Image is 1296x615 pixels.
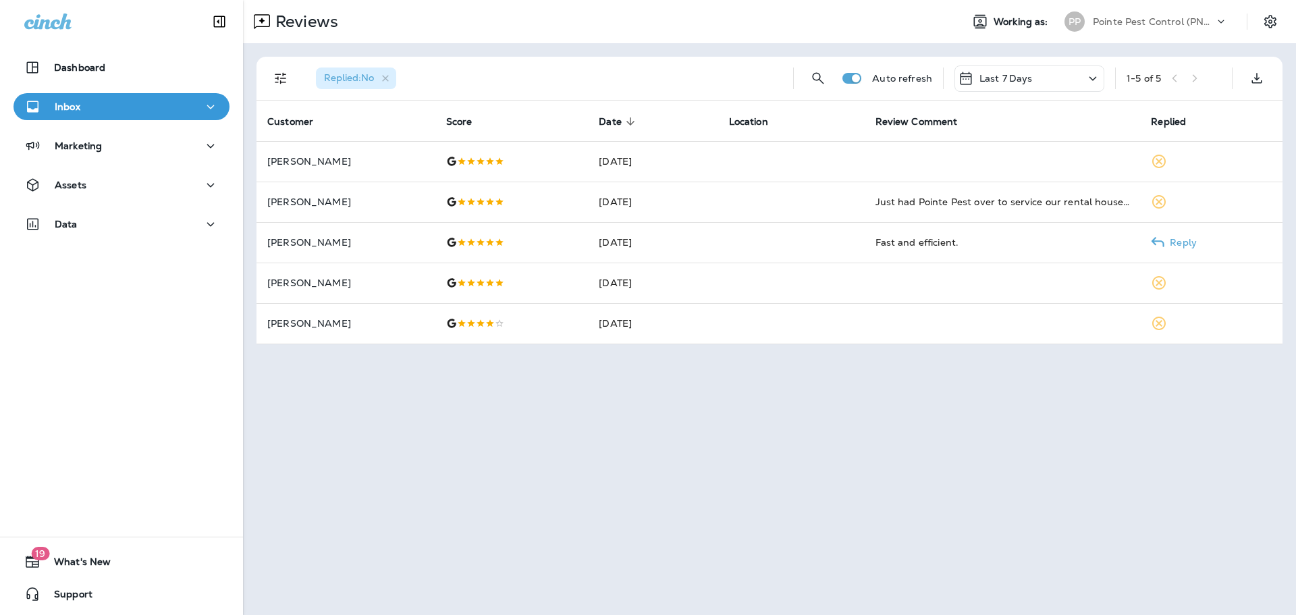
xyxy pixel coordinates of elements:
button: Marketing [13,132,230,159]
p: Dashboard [54,62,105,73]
button: Inbox [13,93,230,120]
span: Customer [267,116,313,128]
div: Fast and efficient. [875,236,1130,249]
span: Location [729,115,786,128]
td: [DATE] [588,182,718,222]
span: Review Comment [875,115,975,128]
td: [DATE] [588,222,718,263]
button: Filters [267,65,294,92]
p: Data [55,219,78,230]
p: [PERSON_NAME] [267,237,425,248]
span: Date [599,115,639,128]
td: [DATE] [588,303,718,344]
div: 1 - 5 of 5 [1127,73,1161,84]
p: Pointe Pest Control (PNW) [1093,16,1214,27]
span: Working as: [994,16,1051,28]
div: PP [1064,11,1085,32]
button: Export as CSV [1243,65,1270,92]
td: [DATE] [588,141,718,182]
p: [PERSON_NAME] [267,156,425,167]
button: Support [13,581,230,608]
span: Support [40,589,92,605]
span: Customer [267,115,331,128]
div: Replied:No [316,68,396,89]
p: [PERSON_NAME] [267,196,425,207]
span: Review Comment [875,116,958,128]
p: Auto refresh [872,73,932,84]
button: Collapse Sidebar [200,8,238,35]
p: [PERSON_NAME] [267,318,425,329]
button: Data [13,211,230,238]
button: Settings [1258,9,1282,34]
span: Replied [1151,115,1204,128]
p: Inbox [55,101,80,112]
p: Assets [55,180,86,190]
p: Reply [1164,237,1197,248]
span: Score [446,116,473,128]
p: [PERSON_NAME] [267,277,425,288]
button: Dashboard [13,54,230,81]
div: Just had Pointe Pest over to service our rental house because they do such a great job at our pri... [875,195,1130,209]
span: 19 [31,547,49,560]
button: Assets [13,171,230,198]
span: What's New [40,556,111,572]
span: Replied [1151,116,1186,128]
td: [DATE] [588,263,718,303]
span: Date [599,116,622,128]
button: 19What's New [13,548,230,575]
p: Reviews [270,11,338,32]
button: Search Reviews [805,65,832,92]
span: Replied : No [324,72,374,84]
p: Marketing [55,140,102,151]
span: Location [729,116,768,128]
p: Last 7 Days [979,73,1033,84]
span: Score [446,115,490,128]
